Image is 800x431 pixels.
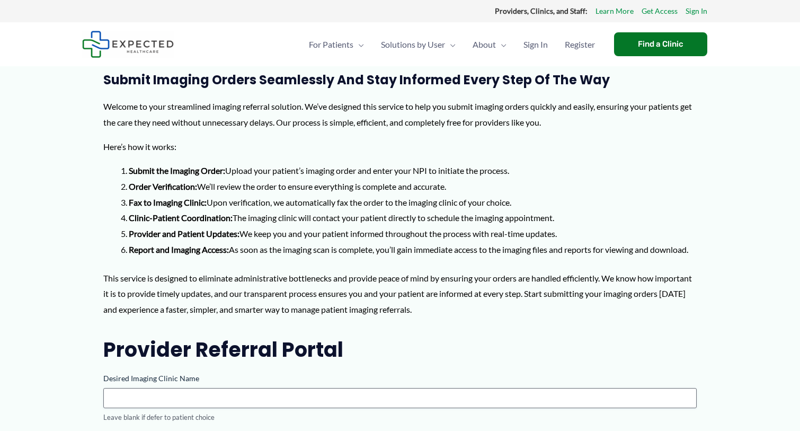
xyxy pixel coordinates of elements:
[556,26,603,63] a: Register
[129,195,697,210] li: Upon verification, we automatically fax the order to the imaging clinic of your choice.
[82,31,174,58] img: Expected Healthcare Logo - side, dark font, small
[300,26,372,63] a: For PatientsMenu Toggle
[129,244,229,254] strong: Report and Imaging Access:
[495,6,588,15] strong: Providers, Clinics, and Staff:
[614,32,707,56] a: Find a Clinic
[129,179,697,195] li: We’ll review the order to ensure everything is complete and accurate.
[129,165,225,175] strong: Submit the Imaging Order:
[642,4,678,18] a: Get Access
[353,26,364,63] span: Menu Toggle
[103,337,697,363] h2: Provider Referral Portal
[515,26,556,63] a: Sign In
[381,26,445,63] span: Solutions by User
[129,213,233,223] strong: Clinic-Patient Coordination:
[129,228,239,239] strong: Provider and Patient Updates:
[103,72,697,88] h3: Submit Imaging Orders Seamlessly and Stay Informed Every Step of the Way
[496,26,506,63] span: Menu Toggle
[103,373,697,384] label: Desired Imaging Clinic Name
[309,26,353,63] span: For Patients
[686,4,707,18] a: Sign In
[473,26,496,63] span: About
[103,99,697,130] p: Welcome to your streamlined imaging referral solution. We’ve designed this service to help you su...
[464,26,515,63] a: AboutMenu Toggle
[103,139,697,155] p: Here’s how it works:
[129,242,697,258] li: As soon as the imaging scan is complete, you’ll gain immediate access to the imaging files and re...
[129,226,697,242] li: We keep you and your patient informed throughout the process with real-time updates.
[129,197,207,207] strong: Fax to Imaging Clinic:
[129,181,197,191] strong: Order Verification:
[595,4,634,18] a: Learn More
[300,26,603,63] nav: Primary Site Navigation
[129,210,697,226] li: The imaging clinic will contact your patient directly to schedule the imaging appointment.
[103,270,697,318] p: This service is designed to eliminate administrative bottlenecks and provide peace of mind by ens...
[129,163,697,179] li: Upload your patient’s imaging order and enter your NPI to initiate the process.
[523,26,548,63] span: Sign In
[445,26,456,63] span: Menu Toggle
[565,26,595,63] span: Register
[372,26,464,63] a: Solutions by UserMenu Toggle
[103,412,697,423] div: Leave blank if defer to patient choice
